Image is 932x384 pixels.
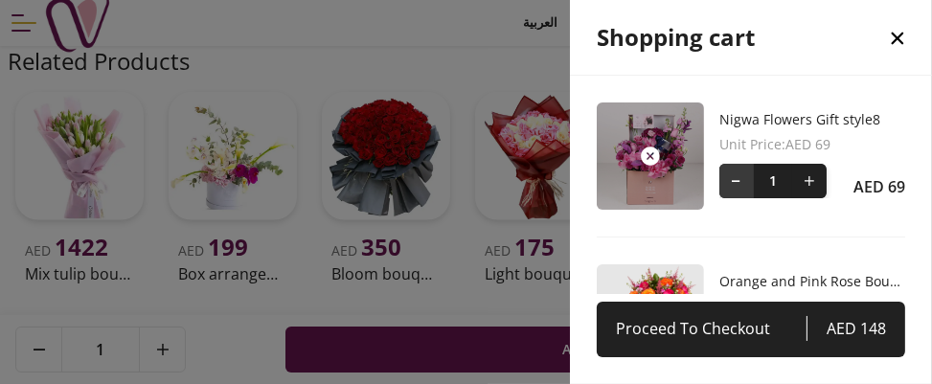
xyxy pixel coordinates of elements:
[853,175,905,198] span: AED 69
[616,315,807,342] span: Proceed To Checkout
[597,302,905,357] a: Proceed To CheckoutAED 148
[863,2,932,73] button: close
[597,22,755,53] h2: Shopping cart
[719,272,905,291] a: Orange and Pink Rose Bouquet and Cake
[719,110,905,129] a: Nigwa Flowers Gift style8
[807,315,886,342] span: AED 148
[754,164,792,198] span: 1
[597,76,905,237] div: Nigwa Flowers Gift style8
[719,135,905,154] span: Unit Price : AED 69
